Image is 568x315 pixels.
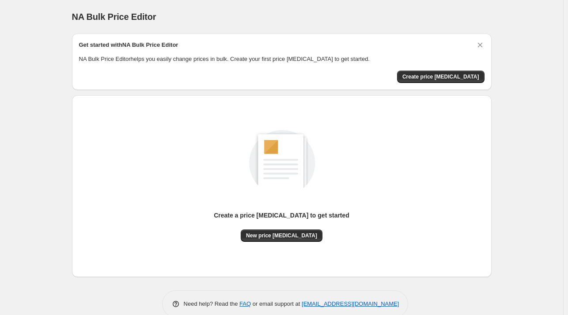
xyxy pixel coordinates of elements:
button: New price [MEDICAL_DATA] [241,229,322,242]
span: or email support at [251,300,302,307]
span: Create price [MEDICAL_DATA] [402,73,479,80]
a: FAQ [239,300,251,307]
span: New price [MEDICAL_DATA] [246,232,317,239]
a: [EMAIL_ADDRESS][DOMAIN_NAME] [302,300,399,307]
p: Create a price [MEDICAL_DATA] to get started [214,211,349,220]
h2: Get started with NA Bulk Price Editor [79,41,178,49]
p: NA Bulk Price Editor helps you easily change prices in bulk. Create your first price [MEDICAL_DAT... [79,55,485,64]
span: NA Bulk Price Editor [72,12,156,22]
button: Dismiss card [476,41,485,49]
span: Need help? Read the [184,300,240,307]
button: Create price change job [397,71,485,83]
